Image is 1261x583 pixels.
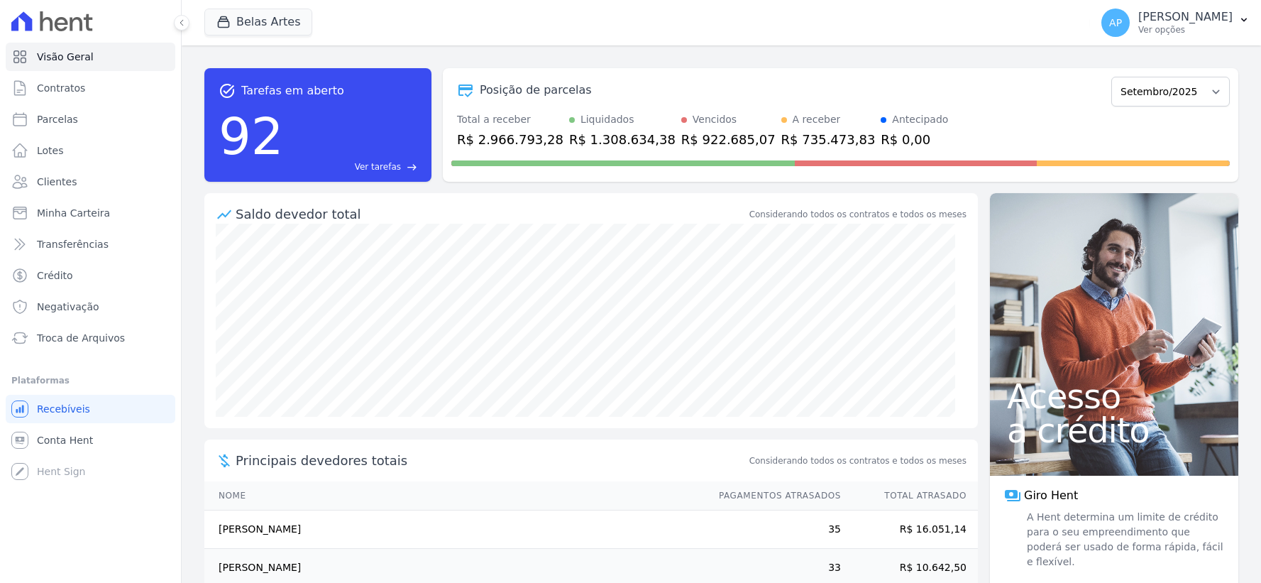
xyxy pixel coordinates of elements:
[37,175,77,189] span: Clientes
[793,112,841,127] div: A receber
[37,268,73,283] span: Crédito
[580,112,634,127] div: Liquidados
[37,206,110,220] span: Minha Carteira
[480,82,592,99] div: Posição de parcelas
[693,112,737,127] div: Vencidos
[6,230,175,258] a: Transferências
[37,237,109,251] span: Transferências
[892,112,948,127] div: Antecipado
[6,74,175,102] a: Contratos
[37,433,93,447] span: Conta Hent
[6,199,175,227] a: Minha Carteira
[6,43,175,71] a: Visão Geral
[204,9,312,36] button: Belas Artes
[37,300,99,314] span: Negativação
[236,451,747,470] span: Principais devedores totais
[842,511,978,549] td: R$ 16.051,14
[290,160,417,173] a: Ver tarefas east
[749,454,967,467] span: Considerando todos os contratos e todos os meses
[219,82,236,99] span: task_alt
[6,395,175,423] a: Recebíveis
[37,402,90,416] span: Recebíveis
[37,81,85,95] span: Contratos
[37,331,125,345] span: Troca de Arquivos
[37,143,64,158] span: Lotes
[355,160,401,173] span: Ver tarefas
[6,426,175,454] a: Conta Hent
[236,205,747,224] div: Saldo devedor total
[1007,379,1221,413] span: Acesso
[241,82,344,99] span: Tarefas em aberto
[6,324,175,352] a: Troca de Arquivos
[6,136,175,165] a: Lotes
[1007,413,1221,447] span: a crédito
[842,481,978,511] th: Total Atrasado
[569,130,676,149] div: R$ 1.308.634,38
[407,162,417,173] span: east
[37,50,94,64] span: Visão Geral
[204,481,705,511] th: Nome
[1024,510,1224,570] span: A Hent determina um limite de crédito para o seu empreendimento que poderá ser usado de forma ráp...
[1090,3,1261,43] button: AP [PERSON_NAME] Ver opções
[705,481,842,511] th: Pagamentos Atrasados
[1024,487,1078,504] span: Giro Hent
[219,99,284,173] div: 92
[749,208,967,221] div: Considerando todos os contratos e todos os meses
[1138,24,1233,36] p: Ver opções
[37,112,78,126] span: Parcelas
[781,130,876,149] div: R$ 735.473,83
[1109,18,1122,28] span: AP
[6,261,175,290] a: Crédito
[6,293,175,321] a: Negativação
[6,168,175,196] a: Clientes
[6,105,175,134] a: Parcelas
[11,372,170,389] div: Plataformas
[705,511,842,549] td: 35
[1138,10,1233,24] p: [PERSON_NAME]
[457,130,563,149] div: R$ 2.966.793,28
[681,130,776,149] div: R$ 922.685,07
[457,112,563,127] div: Total a receber
[881,130,948,149] div: R$ 0,00
[204,511,705,549] td: [PERSON_NAME]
